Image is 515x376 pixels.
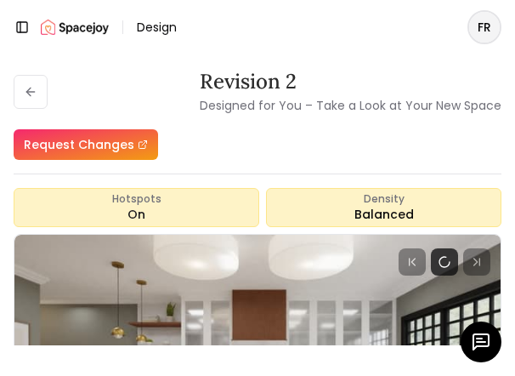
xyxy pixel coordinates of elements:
[467,10,501,44] button: FR
[200,97,501,114] small: Designed for You – Take a Look at Your New Space
[137,19,177,36] span: Design
[41,10,109,44] img: Spacejoy Logo
[112,192,161,206] span: Hotspots
[266,188,501,227] div: Balanced
[469,12,500,43] span: FR
[200,68,501,95] h3: Revision 2
[14,188,259,227] button: HotspotsOn
[364,192,405,206] span: Density
[41,10,109,44] a: Spacejoy
[14,129,158,160] a: Request Changes
[137,19,177,36] nav: breadcrumb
